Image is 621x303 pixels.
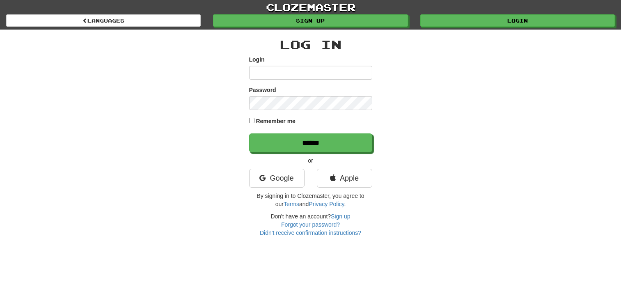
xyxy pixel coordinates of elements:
p: or [249,156,372,165]
div: Don't have an account? [249,212,372,237]
a: Sign up [331,213,350,220]
a: Sign up [213,14,408,27]
label: Password [249,86,276,94]
a: Forgot your password? [281,221,340,228]
label: Remember me [256,117,296,125]
a: Apple [317,169,372,188]
p: By signing in to Clozemaster, you agree to our and . [249,192,372,208]
a: Login [420,14,615,27]
a: Languages [6,14,201,27]
a: Privacy Policy [309,201,344,207]
a: Didn't receive confirmation instructions? [260,230,361,236]
h2: Log In [249,38,372,51]
a: Terms [284,201,299,207]
label: Login [249,55,265,64]
a: Google [249,169,305,188]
